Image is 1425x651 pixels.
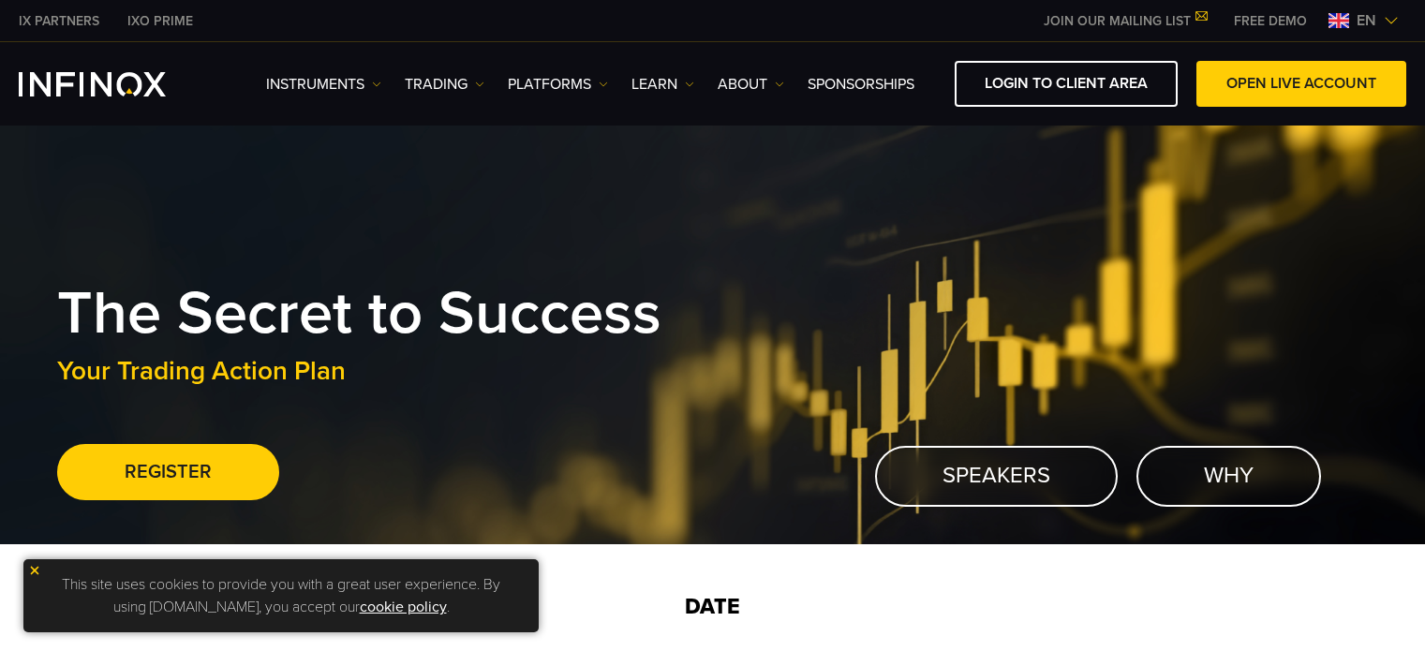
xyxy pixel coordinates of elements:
a: REGISTER [57,444,279,500]
a: ABOUT [718,73,784,96]
a: Instruments [266,73,381,96]
a: SPONSORSHIPS [808,73,914,96]
h2: Your Trading Action Plan [57,355,713,387]
a: INFINOX MENU [1220,11,1321,31]
a: INFINOX [113,11,207,31]
a: PLATFORMS [508,73,608,96]
a: INFINOX Logo [19,72,210,96]
a: OPEN LIVE ACCOUNT [1196,61,1406,107]
a: WHY [1136,446,1321,507]
span: The Secret to Success [57,276,661,350]
a: SPEAKERS [875,446,1118,507]
a: INFINOX [5,11,113,31]
a: TRADING [405,73,484,96]
img: yellow close icon [28,564,41,577]
a: cookie policy [360,598,447,616]
a: JOIN OUR MAILING LIST [1030,13,1220,29]
a: Learn [631,73,694,96]
span: en [1349,9,1384,32]
p: DATE [57,591,1369,624]
p: This site uses cookies to provide you with a great user experience. By using [DOMAIN_NAME], you a... [33,569,529,623]
a: LOGIN TO CLIENT AREA [955,61,1178,107]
